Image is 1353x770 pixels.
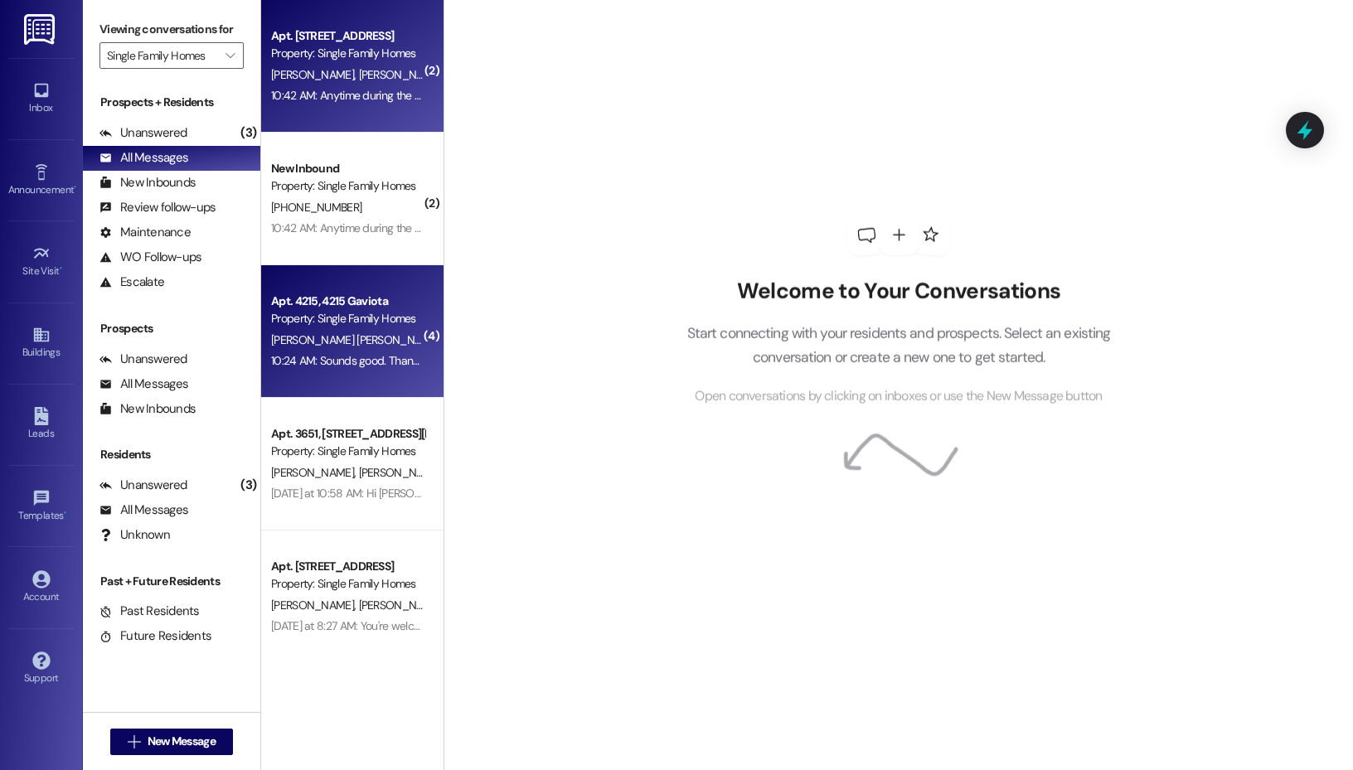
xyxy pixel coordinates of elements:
[8,321,75,366] a: Buildings
[271,332,439,347] span: [PERSON_NAME] [PERSON_NAME]
[107,42,217,69] input: All communities
[99,149,188,167] div: All Messages
[271,67,359,82] span: [PERSON_NAME]
[271,353,440,368] div: 10:24 AM: Sounds good. Thank you.
[271,575,424,593] div: Property: Single Family Homes
[83,446,260,463] div: Residents
[271,618,525,633] div: [DATE] at 8:27 AM: You're welcome, [PERSON_NAME].
[74,182,76,193] span: •
[8,76,75,121] a: Inbox
[110,729,233,755] button: New Message
[60,263,62,274] span: •
[271,220,442,235] div: 10:42 AM: Anytime during the day -
[236,472,260,498] div: (3)
[236,120,260,146] div: (3)
[83,94,260,111] div: Prospects + Residents
[64,507,66,519] span: •
[148,733,216,750] span: New Message
[359,598,442,613] span: [PERSON_NAME]
[99,375,188,393] div: All Messages
[83,573,260,590] div: Past + Future Residents
[99,174,196,191] div: New Inbounds
[271,465,359,480] span: [PERSON_NAME]
[271,200,361,215] span: [PHONE_NUMBER]
[8,484,75,529] a: Templates •
[99,501,188,519] div: All Messages
[271,27,424,45] div: Apt. [STREET_ADDRESS]
[271,425,424,443] div: Apt. 3651, [STREET_ADDRESS][PERSON_NAME]
[271,310,424,327] div: Property: Single Family Homes
[225,49,235,62] i: 
[99,351,187,368] div: Unanswered
[83,320,260,337] div: Prospects
[99,627,211,645] div: Future Residents
[128,735,140,748] i: 
[271,293,424,310] div: Apt. 4215, 4215 Gaviota
[662,278,1136,304] h2: Welcome to Your Conversations
[99,400,196,418] div: New Inbounds
[99,17,244,42] label: Viewing conversations for
[359,465,442,480] span: [PERSON_NAME]
[271,88,442,103] div: 10:42 AM: Anytime during the day -
[662,322,1136,369] p: Start connecting with your residents and prospects. Select an existing conversation or create a n...
[99,224,191,241] div: Maintenance
[359,67,442,82] span: [PERSON_NAME]
[8,240,75,284] a: Site Visit •
[695,386,1102,407] span: Open conversations by clicking on inboxes or use the New Message button
[99,526,170,544] div: Unknown
[271,177,424,195] div: Property: Single Family Homes
[99,274,164,291] div: Escalate
[99,477,187,494] div: Unanswered
[99,249,201,266] div: WO Follow-ups
[8,647,75,691] a: Support
[99,603,200,620] div: Past Residents
[271,558,424,575] div: Apt. [STREET_ADDRESS]
[99,124,187,142] div: Unanswered
[99,199,216,216] div: Review follow-ups
[271,443,424,460] div: Property: Single Family Homes
[271,160,424,177] div: New Inbound
[271,45,424,62] div: Property: Single Family Homes
[8,402,75,447] a: Leads
[8,565,75,610] a: Account
[271,598,359,613] span: [PERSON_NAME]
[24,14,58,45] img: ResiDesk Logo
